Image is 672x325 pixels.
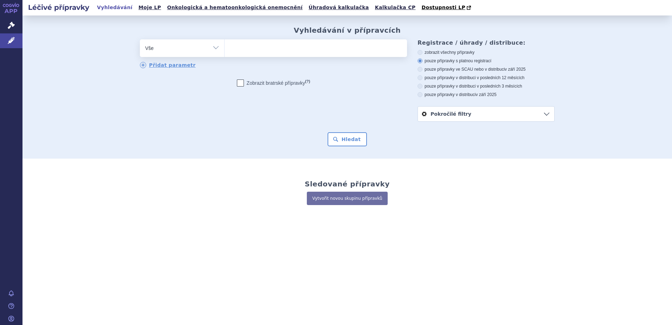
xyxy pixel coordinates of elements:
[165,3,305,12] a: Onkologická a hematoonkologická onemocnění
[22,2,95,12] h2: Léčivé přípravky
[476,92,496,97] span: v září 2025
[418,66,555,72] label: pouze přípravky ve SCAU nebo v distribuci
[419,3,474,13] a: Dostupnosti LP
[305,180,390,188] h2: Sledované přípravky
[306,3,371,12] a: Úhradová kalkulačka
[418,50,555,55] label: zobrazit všechny přípravky
[418,92,555,97] label: pouze přípravky v distribuci
[237,79,310,87] label: Zobrazit bratrské přípravky
[418,107,554,121] a: Pokročilé filtry
[418,58,555,64] label: pouze přípravky s platnou registrací
[95,3,135,12] a: Vyhledávání
[373,3,418,12] a: Kalkulačka CP
[136,3,163,12] a: Moje LP
[328,132,367,146] button: Hledat
[421,5,465,10] span: Dostupnosti LP
[418,83,555,89] label: pouze přípravky v distribuci v posledních 3 měsících
[505,67,525,72] span: v září 2025
[418,39,555,46] h3: Registrace / úhrady / distribuce:
[140,62,196,68] a: Přidat parametr
[418,75,555,81] label: pouze přípravky v distribuci v posledních 12 měsících
[307,192,387,205] a: Vytvořit novou skupinu přípravků
[305,79,310,84] abbr: (?)
[294,26,401,34] h2: Vyhledávání v přípravcích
